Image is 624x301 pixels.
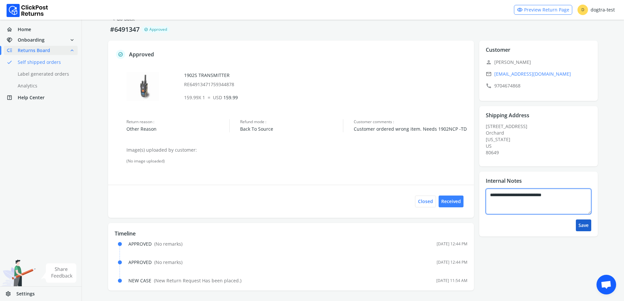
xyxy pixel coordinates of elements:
p: Approved [129,50,154,58]
span: Help Center [18,94,45,101]
span: low_priority [7,46,18,55]
div: Open chat [596,275,616,294]
button: Closed [415,196,436,207]
span: Home [18,26,31,33]
span: home [7,25,18,34]
span: done [7,58,12,67]
p: #6491347 [108,25,142,34]
span: Customer ordered wrong item. Needs 1902NCP -TD [354,126,467,132]
div: [DATE] 12:44 PM [437,241,467,247]
span: visibility [517,5,523,14]
p: RE64913471759344878 [184,81,468,88]
span: Other Reason [126,126,229,132]
span: settings [5,289,16,298]
span: expand_less [69,46,75,55]
span: Settings [16,291,35,297]
span: Return reason : [126,119,229,124]
div: NEW CASE [128,277,241,284]
p: Timeline [115,230,467,237]
p: Internal Notes [486,177,522,185]
button: Received [439,196,463,207]
a: Label generated orders [4,69,85,79]
a: email[EMAIL_ADDRESS][DOMAIN_NAME] [486,69,595,79]
img: row_image [126,72,159,101]
p: 159.99 X 1 [184,94,468,101]
div: dogtra-test [577,5,615,15]
div: 1902S TRANSMITTER [184,72,468,88]
span: ( New Return Request Has been placed. ) [154,277,241,284]
div: 80649 [486,149,595,156]
div: Orchard [486,130,595,136]
div: APPROVED [128,259,182,266]
span: call [486,81,492,90]
p: Shipping Address [486,111,529,119]
span: ( No remarks ) [154,241,182,247]
span: verified [144,27,148,32]
span: handshake [7,35,18,45]
span: Returns Board [18,47,50,54]
p: 9704674868 [486,81,595,90]
button: Save [576,219,591,231]
span: help_center [7,93,18,102]
div: [STREET_ADDRESS] [486,123,595,156]
span: D [577,5,588,15]
a: Analytics [4,81,85,90]
a: doneSelf shipped orders [4,58,85,67]
span: 159.99 [213,94,238,101]
span: email [486,69,492,79]
a: visibilityPreview Return Page [514,5,572,15]
a: homeHome [4,25,78,34]
span: person [486,58,492,67]
span: verified [118,50,123,58]
div: [DATE] 11:54 AM [436,278,467,283]
p: Image(s) uploaded by customer: [126,147,467,153]
div: APPROVED [128,241,182,247]
img: share feedback [41,263,77,283]
div: (No image uploaded) [126,159,467,164]
p: [PERSON_NAME] [486,58,595,67]
span: USD [213,94,222,101]
span: Back To Source [240,126,343,132]
p: Customer [486,46,510,54]
img: Logo [7,4,48,17]
div: [US_STATE] [486,136,595,143]
a: help_centerHelp Center [4,93,78,102]
div: US [486,143,595,149]
span: expand_more [69,35,75,45]
span: Customer comments : [354,119,467,124]
span: Approved [149,27,167,32]
span: ( No remarks ) [154,259,182,265]
div: [DATE] 12:44 PM [437,260,467,265]
span: Onboarding [18,37,45,43]
span: Refund mode : [240,119,343,124]
span: = [208,94,210,101]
